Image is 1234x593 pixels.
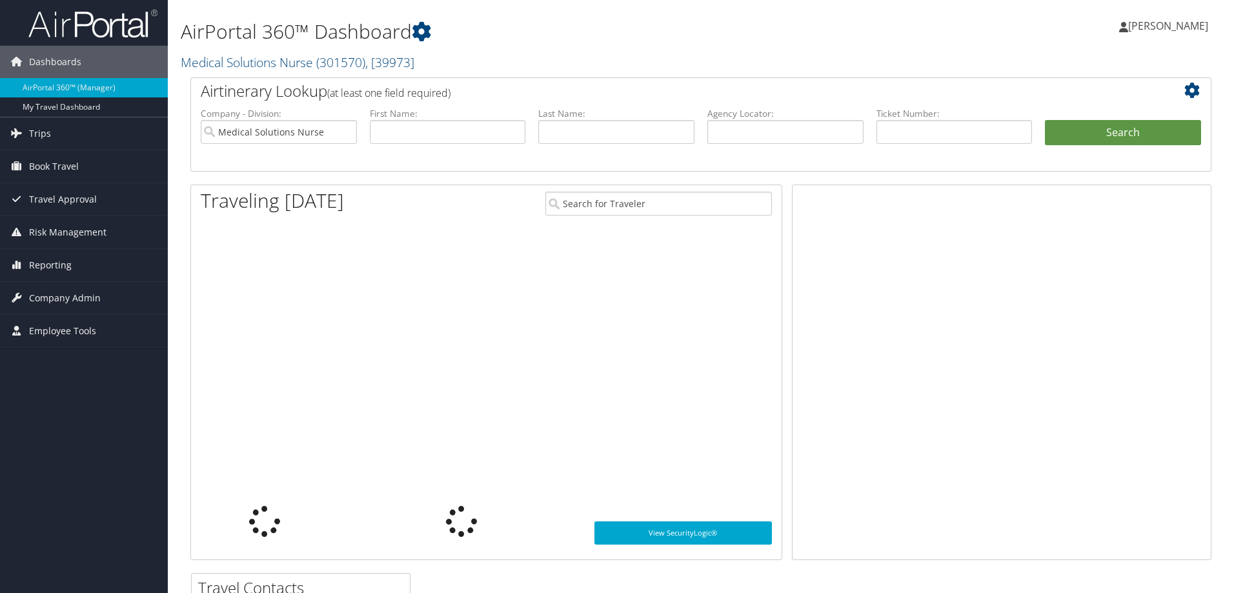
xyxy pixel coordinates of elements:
[1045,120,1201,146] button: Search
[327,86,450,100] span: (at least one field required)
[876,107,1033,120] label: Ticket Number:
[538,107,694,120] label: Last Name:
[29,216,106,248] span: Risk Management
[201,187,344,214] h1: Traveling [DATE]
[1119,6,1221,45] a: [PERSON_NAME]
[29,315,96,347] span: Employee Tools
[201,80,1116,102] h2: Airtinerary Lookup
[181,54,414,71] a: Medical Solutions Nurse
[201,107,357,120] label: Company - Division:
[181,18,875,45] h1: AirPortal 360™ Dashboard
[29,117,51,150] span: Trips
[29,282,101,314] span: Company Admin
[29,249,72,281] span: Reporting
[316,54,365,71] span: ( 301570 )
[28,8,157,39] img: airportal-logo.png
[594,521,772,545] a: View SecurityLogic®
[707,107,864,120] label: Agency Locator:
[545,192,772,216] input: Search for Traveler
[29,46,81,78] span: Dashboards
[29,150,79,183] span: Book Travel
[365,54,414,71] span: , [ 39973 ]
[29,183,97,216] span: Travel Approval
[370,107,526,120] label: First Name:
[1128,19,1208,33] span: [PERSON_NAME]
